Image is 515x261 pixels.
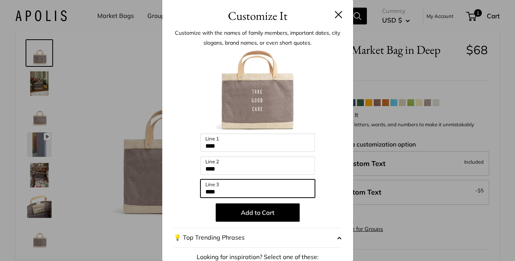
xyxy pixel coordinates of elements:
p: Customize with the names of family members, important dates, city slogans, brand names, or even s... [174,28,342,48]
h3: Customize It [174,7,342,25]
img: customizer-prod [216,50,300,134]
iframe: Sign Up via Text for Offers [6,232,82,255]
button: Add to Cart [216,203,300,222]
button: 💡 Top Trending Phrases [174,228,342,248]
